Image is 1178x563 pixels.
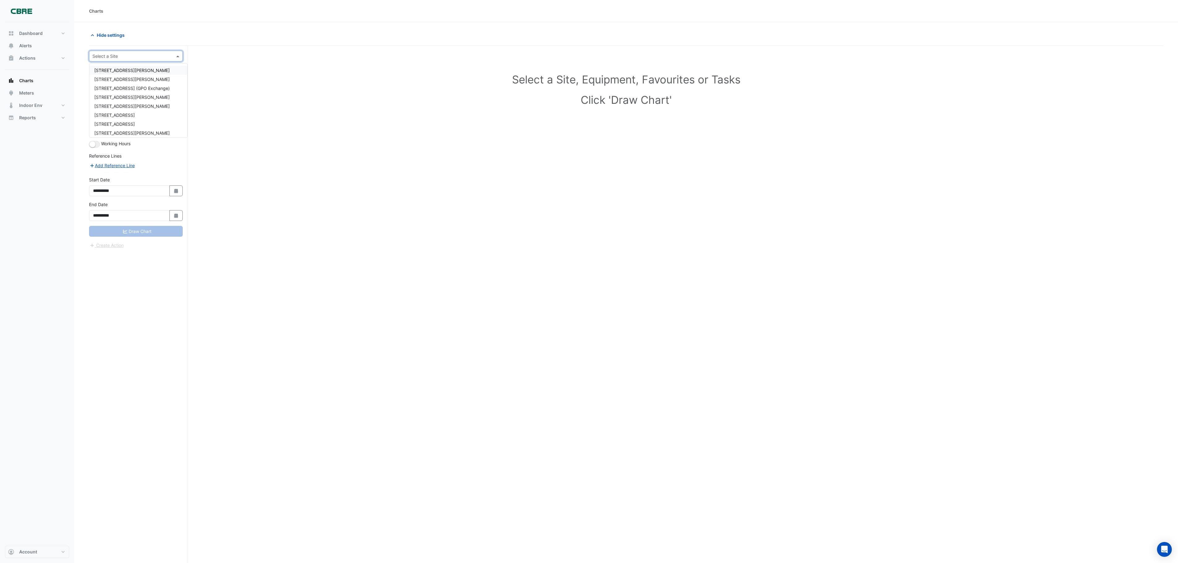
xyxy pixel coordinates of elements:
span: Working Hours [101,141,130,146]
span: [STREET_ADDRESS] [94,112,135,118]
button: Alerts [5,40,69,52]
h1: Click 'Draw Chart' [103,93,1150,106]
span: Dashboard [19,30,43,36]
button: Add Reference Line [89,162,135,169]
span: Hide settings [97,32,125,38]
app-icon: Actions [8,55,14,61]
span: Indoor Env [19,102,42,108]
span: [STREET_ADDRESS][PERSON_NAME] [94,95,170,100]
label: Start Date [89,176,110,183]
span: Reports [19,115,36,121]
fa-icon: Select Date [173,213,179,218]
div: Charts [89,8,103,14]
button: Account [5,546,69,558]
label: End Date [89,201,108,208]
span: Meters [19,90,34,96]
button: Reports [5,112,69,124]
span: [STREET_ADDRESS][PERSON_NAME] [94,130,170,136]
span: Account [19,549,37,555]
ng-dropdown-panel: Options list [89,63,188,138]
span: [STREET_ADDRESS][PERSON_NAME] [94,68,170,73]
app-icon: Dashboard [8,30,14,36]
fa-icon: Select Date [173,188,179,193]
button: Dashboard [5,27,69,40]
app-icon: Charts [8,78,14,84]
span: Alerts [19,43,32,49]
img: Company Logo [7,5,35,17]
app-escalated-ticket-create-button: Please correct errors first [89,242,124,248]
span: Charts [19,78,33,84]
span: [STREET_ADDRESS] [94,121,135,127]
button: Meters [5,87,69,99]
app-icon: Reports [8,115,14,121]
button: Charts [5,74,69,87]
span: [STREET_ADDRESS] (GPO Exchange) [94,86,170,91]
span: [STREET_ADDRESS][PERSON_NAME] [94,77,170,82]
div: Open Intercom Messenger [1157,542,1172,557]
button: Indoor Env [5,99,69,112]
button: Hide settings [89,30,129,40]
app-icon: Alerts [8,43,14,49]
app-icon: Meters [8,90,14,96]
app-icon: Indoor Env [8,102,14,108]
h1: Select a Site, Equipment, Favourites or Tasks [103,73,1150,86]
label: Reference Lines [89,153,122,159]
button: Actions [5,52,69,64]
span: Actions [19,55,36,61]
div: Enter a value [89,63,183,68]
span: [STREET_ADDRESS][PERSON_NAME] [94,104,170,109]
